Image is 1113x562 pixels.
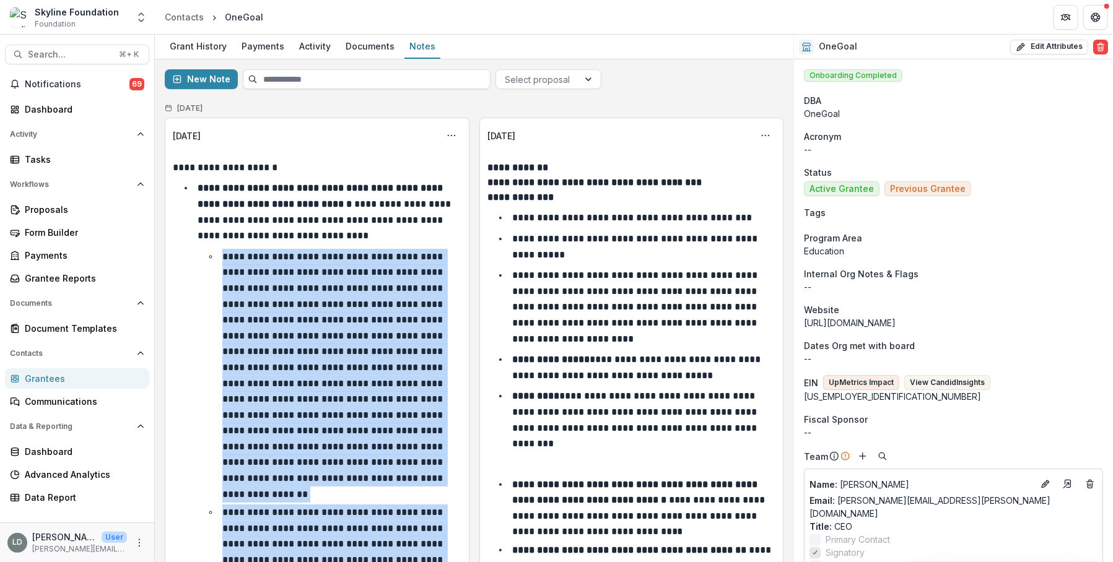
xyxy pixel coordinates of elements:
p: User [102,532,127,543]
span: Primary Contact [826,533,890,546]
p: [PERSON_NAME] [810,478,1033,491]
span: Dates Org met with board [804,339,915,352]
span: Documents [10,299,132,308]
span: DBA [804,94,821,107]
span: Search... [28,50,111,60]
div: Form Builder [25,226,139,239]
div: Proposals [25,203,139,216]
div: Advanced Analytics [25,468,139,481]
button: Open Documents [5,293,149,313]
div: Data Report [25,491,139,504]
button: Open entity switcher [133,5,150,30]
span: Internal Org Notes & Flags [804,267,919,280]
button: Delete [1093,40,1108,54]
div: [DATE] [487,129,515,142]
a: Grantee Reports [5,268,149,288]
span: Onboarding Completed [804,69,902,82]
span: Signatory [826,546,865,559]
div: ⌘ + K [116,48,141,61]
div: Communications [25,395,139,408]
span: Fiscal Sponsor [804,413,868,426]
a: Data Report [5,487,149,508]
div: Lisa Dinh [12,538,22,547]
p: -- [804,280,1103,293]
button: New Note [165,69,238,89]
button: Deletes [1083,477,1098,491]
button: Notifications69 [5,74,149,94]
button: Open Data & Reporting [5,417,149,436]
a: Grant History [165,35,232,59]
p: CEO [810,520,1098,533]
button: Options [442,126,461,145]
button: Open Workflows [5,175,149,194]
span: Contacts [10,349,132,358]
span: Active Grantee [810,184,874,194]
p: Team [804,450,828,463]
p: [PERSON_NAME] [32,530,97,543]
span: Status [804,166,832,179]
button: Search... [5,45,149,64]
div: Dashboard [25,103,139,116]
div: Activity [294,37,336,55]
a: Go to contact [1058,474,1078,494]
button: Add [855,449,870,464]
a: [URL][DOMAIN_NAME] [804,318,896,328]
button: Open Activity [5,124,149,144]
span: Email: [810,495,835,506]
span: Website [804,303,839,316]
button: Edit [1038,477,1053,491]
button: Partners [1054,5,1078,30]
a: Activity [294,35,336,59]
div: Document Templates [25,322,139,335]
button: Get Help [1083,5,1108,30]
a: Document Templates [5,318,149,339]
button: UpMetrics Impact [823,375,899,390]
div: Contacts [165,11,204,24]
button: Open Contacts [5,344,149,363]
p: [PERSON_NAME][EMAIL_ADDRESS][DOMAIN_NAME] [32,543,127,555]
div: Dashboard [25,445,139,458]
div: Grantees [25,372,139,385]
a: Grantees [5,368,149,389]
span: Tags [804,206,826,219]
div: Tasks [25,153,139,166]
span: 69 [129,78,144,90]
a: Email: [PERSON_NAME][EMAIL_ADDRESS][PERSON_NAME][DOMAIN_NAME] [810,494,1098,520]
div: Payments [237,37,289,55]
a: Name: [PERSON_NAME] [810,478,1033,491]
div: Documents [341,37,399,55]
p: -- [804,352,1103,365]
a: Dashboard [5,99,149,119]
p: Education [804,244,1103,257]
div: OneGoal [804,107,1103,120]
a: Dashboard [5,441,149,462]
div: OneGoal [225,11,263,24]
span: Name : [810,479,837,490]
span: Workflows [10,180,132,189]
span: Program Area [804,231,862,244]
button: Options [756,126,775,145]
div: Grantee Reports [25,272,139,285]
div: Skyline Foundation [35,6,119,19]
h2: OneGoal [819,41,857,52]
a: Form Builder [5,222,149,243]
p: -- [804,143,1103,156]
button: View CandidInsights [904,375,990,390]
a: Notes [404,35,440,59]
a: Contacts [160,8,209,26]
span: Acronym [804,130,841,143]
div: Grant History [165,37,232,55]
a: Payments [237,35,289,59]
span: Title : [810,521,832,532]
a: Advanced Analytics [5,464,149,485]
div: [US_EMPLOYER_IDENTIFICATION_NUMBER] [804,390,1103,403]
img: Skyline Foundation [10,7,30,27]
a: Communications [5,391,149,412]
nav: breadcrumb [160,8,268,26]
span: Notifications [25,79,129,90]
span: Data & Reporting [10,422,132,431]
h2: [DATE] [177,104,203,113]
a: Proposals [5,199,149,220]
button: Edit Attributes [1010,40,1088,54]
div: Notes [404,37,440,55]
